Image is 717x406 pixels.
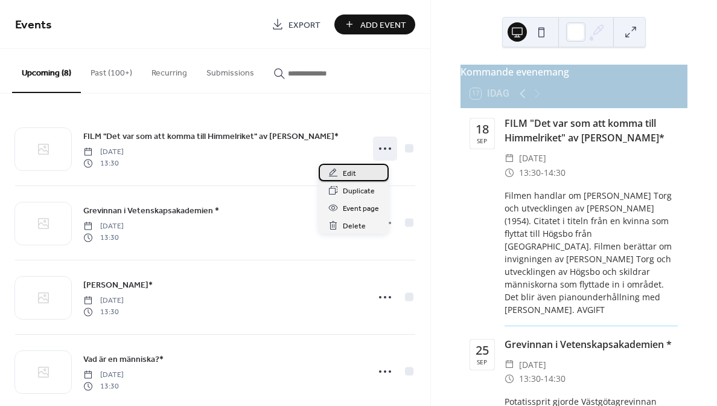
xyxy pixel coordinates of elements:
a: Export [263,14,330,34]
span: Event page [343,202,379,215]
button: Add Event [334,14,415,34]
div: ​ [505,166,514,180]
span: [DATE] [83,370,124,381]
div: sep [477,359,487,365]
span: Export [288,19,320,31]
div: 18 [476,123,489,135]
span: [DATE] [83,221,124,232]
span: [PERSON_NAME]* [83,279,153,292]
div: ​ [505,358,514,372]
span: - [541,166,544,180]
span: Edit [343,167,356,180]
a: Vad är en människa?* [83,352,164,366]
span: 13:30 [519,372,541,386]
span: 14:30 [544,166,566,180]
span: [DATE] [83,147,124,158]
span: 13:30 [83,306,124,317]
span: 13:30 [519,166,541,180]
span: FILM "Det var som att komma till Himmelriket" av [PERSON_NAME]* [83,130,339,143]
a: [PERSON_NAME]* [83,278,153,292]
div: FILM "Det var som att komma till Himmelriket" av [PERSON_NAME]* [505,116,678,145]
div: 25 [476,344,489,356]
div: sep [477,138,487,144]
span: Delete [343,220,366,233]
button: Submissions [197,49,264,92]
span: 13:30 [83,381,124,391]
span: 14:30 [544,372,566,386]
div: ​ [505,372,514,386]
div: Filmen handlar om [PERSON_NAME] Torg och utvecklingen av [PERSON_NAME] (1954). Citatet i titeln f... [505,189,678,316]
span: Duplicate [343,185,375,198]
span: Add Event [360,19,406,31]
span: [DATE] [519,358,546,372]
div: Grevinnan i Vetenskapsakademien * [505,337,678,352]
span: [DATE] [519,151,546,166]
span: 13:30 [83,158,124,169]
span: 13:30 [83,232,124,243]
span: Events [15,13,52,37]
a: FILM "Det var som att komma till Himmelriket" av [PERSON_NAME]* [83,129,339,143]
span: - [541,372,544,386]
button: Recurring [142,49,197,92]
span: Vad är en människa?* [83,353,164,366]
button: Past (100+) [81,49,142,92]
span: Grevinnan i Vetenskapsakademien * [83,205,219,217]
span: [DATE] [83,295,124,306]
button: Upcoming (8) [12,49,81,93]
a: Grevinnan i Vetenskapsakademien * [83,204,219,217]
div: Kommande evenemang [460,65,687,79]
div: ​ [505,151,514,166]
